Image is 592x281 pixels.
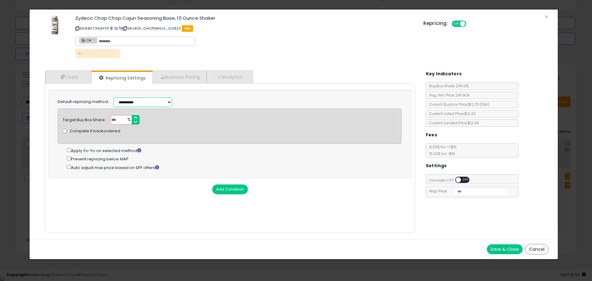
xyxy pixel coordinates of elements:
[207,71,252,83] a: Analytics
[80,38,92,43] span: CW
[465,21,475,27] span: OFF
[423,21,448,26] h5: Repricing:
[153,71,207,83] a: Business Pricing
[468,102,489,107] span: $12.73
[70,128,120,134] span: Compete if backordered
[426,120,479,126] span: Current Landed Price: $12.49
[426,178,478,183] span: Consider CPT:
[461,177,471,183] span: OFF
[426,70,462,78] h5: Key Indicators
[479,102,489,107] span: ( FBA )
[487,244,523,254] button: Save & Close
[58,99,109,105] label: Default repricing method:
[452,21,460,27] span: ON
[426,102,489,107] span: Current Buybox Price:
[119,26,122,31] a: Your listing only
[45,71,92,83] a: Costs
[67,164,401,171] div: Auto adjust max price based on SFP offers
[75,49,120,58] p: A+
[426,151,455,156] span: 15.00 % for > $15
[124,115,134,125] span: %
[545,12,549,21] span: ×
[67,147,401,154] div: Apply Yo-Yo on selected method
[426,188,508,194] span: Map Price:
[525,244,549,254] button: Cancel
[212,184,248,194] button: Add Condition
[67,155,401,162] div: Prevent repricing below MAP
[75,23,414,33] p: ASIN: B077HLNYFP | SKU: REP_CHOPSINGLE_120823
[426,111,476,116] span: Current Listed Price: $12.49
[182,25,193,32] span: FBA
[426,93,470,98] span: Avg. Win Price 24h: N/A
[92,72,152,84] a: Repricing Settings
[51,16,58,34] img: 41QmeQjxIcL._SL60_.jpg
[426,83,469,89] span: BuyBox Share 24h: 0%
[426,131,438,139] h5: Fees
[75,16,414,20] h3: Zydeco Chop Chop Cajun Seasoning Base, 10 Ounce Shaker
[93,37,97,43] a: ×
[110,26,113,31] a: BuyBox page
[63,115,106,123] div: Target Buy Box Share:
[426,144,457,156] span: 8.00 % for <= $15
[426,162,447,170] h5: Settings
[114,26,118,31] a: All offer listings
